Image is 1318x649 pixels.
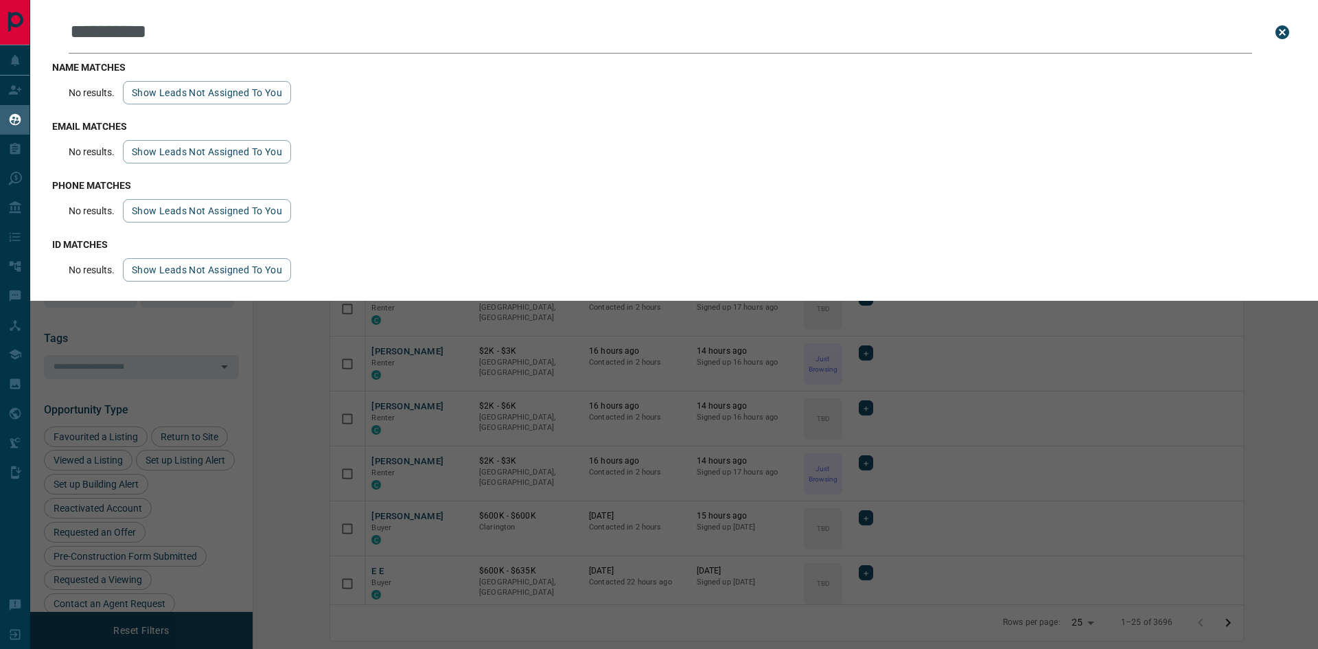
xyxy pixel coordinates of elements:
[52,180,1296,191] h3: phone matches
[123,81,291,104] button: show leads not assigned to you
[69,205,115,216] p: No results.
[1269,19,1296,46] button: close search bar
[52,121,1296,132] h3: email matches
[69,87,115,98] p: No results.
[69,146,115,157] p: No results.
[52,239,1296,250] h3: id matches
[123,258,291,282] button: show leads not assigned to you
[123,140,291,163] button: show leads not assigned to you
[52,62,1296,73] h3: name matches
[69,264,115,275] p: No results.
[123,199,291,223] button: show leads not assigned to you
